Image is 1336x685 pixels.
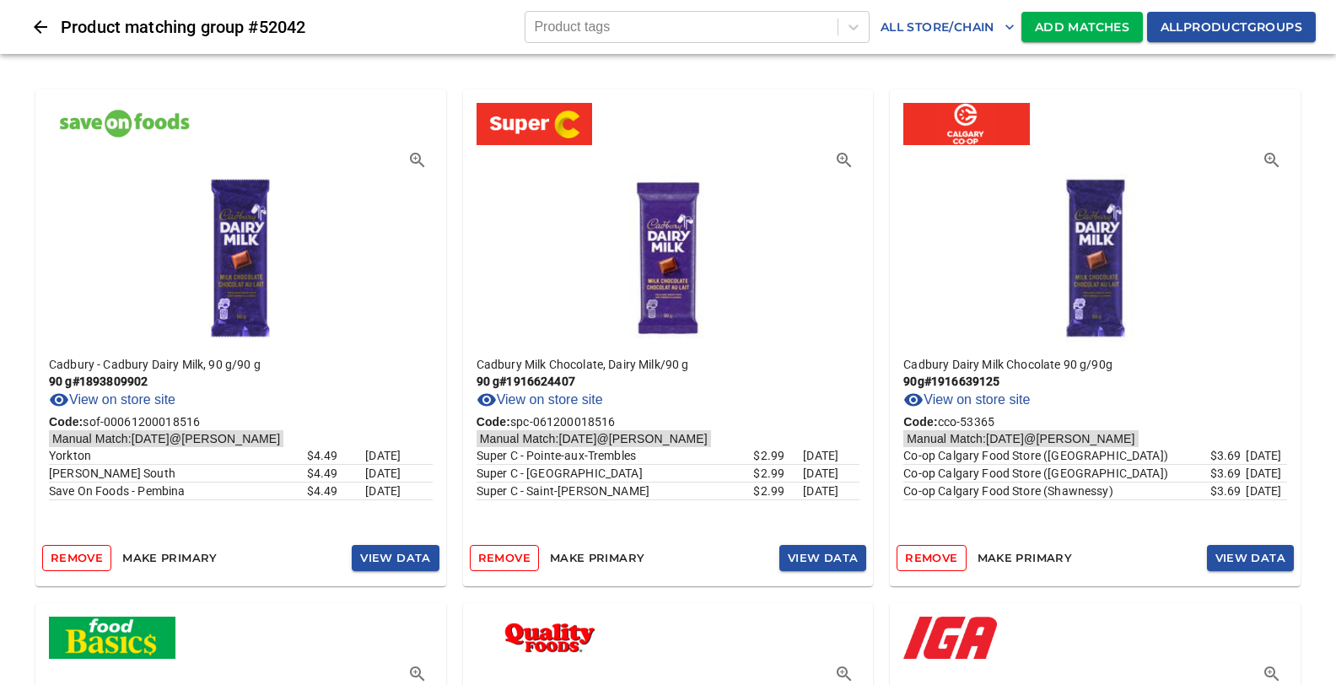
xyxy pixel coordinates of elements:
span: Make primary [550,548,644,568]
span: All Store/Chain [881,17,1015,38]
td: 500 917 85th Street SW [903,465,1209,483]
td: $ 4.49 [307,465,366,483]
button: Remove [42,545,111,571]
span: Make primary [122,548,217,568]
td: [DATE] [803,465,859,483]
td: 277 Broadway Street E [49,447,307,465]
p: 90g # 1916639125 [903,373,1287,390]
td: $ 2.99 [753,465,803,483]
td: $ 4.49 [307,447,366,465]
img: foodbasics.png [49,617,175,659]
button: Allproductgroups [1147,12,1316,43]
p: sof-00061200018516 [49,413,433,430]
button: Remove [897,545,966,571]
img: qualityfoods.png [477,617,626,659]
span: View Data [1215,548,1285,568]
td: $ 2.99 [753,483,803,500]
button: Make primary [973,545,1076,571]
span: Manual Match: [DATE] @ [PERSON_NAME] [49,429,283,449]
img: iga.png [903,617,997,659]
a: View on store site [903,390,1030,410]
td: 5505 Shaganappi Trail NW [903,447,1209,465]
span: Remove [905,548,957,568]
td: [DATE] [365,447,432,465]
td: [DATE] [365,483,432,500]
span: View Data [788,548,858,568]
td: [DATE] [1246,447,1287,465]
a: View on store site [477,390,603,410]
b: Code: [477,415,510,429]
p: Cadbury Milk Chocolate, Dairy Milk / 90 g [477,356,860,373]
p: Cadbury - Cadbury Dairy Milk, 90 g / 90 g [49,356,433,373]
td: [DATE] [1246,483,1287,500]
button: Close [20,7,61,47]
p: cco-53365 [903,413,1287,430]
button: View Data [1207,545,1294,571]
span: Add Matches [1035,17,1129,38]
img: cadbury - cadbury dairy milk [156,165,325,342]
td: [DATE] [803,447,859,465]
span: Remove [478,548,531,568]
span: Manual Match: [DATE] @ [PERSON_NAME] [477,429,711,449]
td: 1910 Pembina Highway [49,483,307,500]
b: Code: [49,415,83,429]
span: Manual Match: [DATE] @ [PERSON_NAME] [903,429,1138,449]
img: dairy milk chocolate 90 g [1011,165,1180,342]
td: 6775 Rue Jean-Talon Est [477,483,754,500]
td: $ 3.69 [1210,447,1247,465]
h6: Product matching group # 52042 [61,13,525,40]
td: 8115 Boul. Maurice-Duplessis [477,465,754,483]
p: 90 g # 1916624407 [477,373,860,390]
img: superc.png [477,103,592,145]
p: 90 g # 1893809902 [49,373,433,390]
button: Make primary [118,545,221,571]
td: 12695 Rue Sherbrooke Est [477,447,754,465]
td: $ 4.49 [307,483,366,500]
span: Remove [51,548,103,568]
span: View Data [360,548,430,568]
td: [DATE] [803,483,859,500]
span: All product groups [1161,17,1302,38]
button: Remove [470,545,539,571]
img: save-on-foods.png [49,103,198,145]
td: $ 3.69 [1210,465,1247,483]
button: View Data [779,545,866,571]
button: View Data [352,545,439,571]
button: Add Matches [1021,12,1143,43]
td: [DATE] [365,465,432,483]
td: 100 250 Shawville Boulevard SE [903,483,1209,500]
a: View on store site [49,390,175,410]
p: Cadbury Dairy Milk Chocolate 90 g / 90g [903,356,1287,373]
button: All Store/Chain [874,12,1021,43]
img: calgary-coop.png [903,103,1030,145]
td: $ 2.99 [753,447,803,465]
button: Make primary [546,545,649,571]
img: milk chocolate, dairy milk [584,165,752,342]
td: $ 3.69 [1210,483,1247,500]
b: Code: [903,415,937,429]
td: 4520 Albert Street S [49,465,307,483]
td: [DATE] [1246,465,1287,483]
p: spc-061200018516 [477,413,860,430]
span: Make primary [978,548,1072,568]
